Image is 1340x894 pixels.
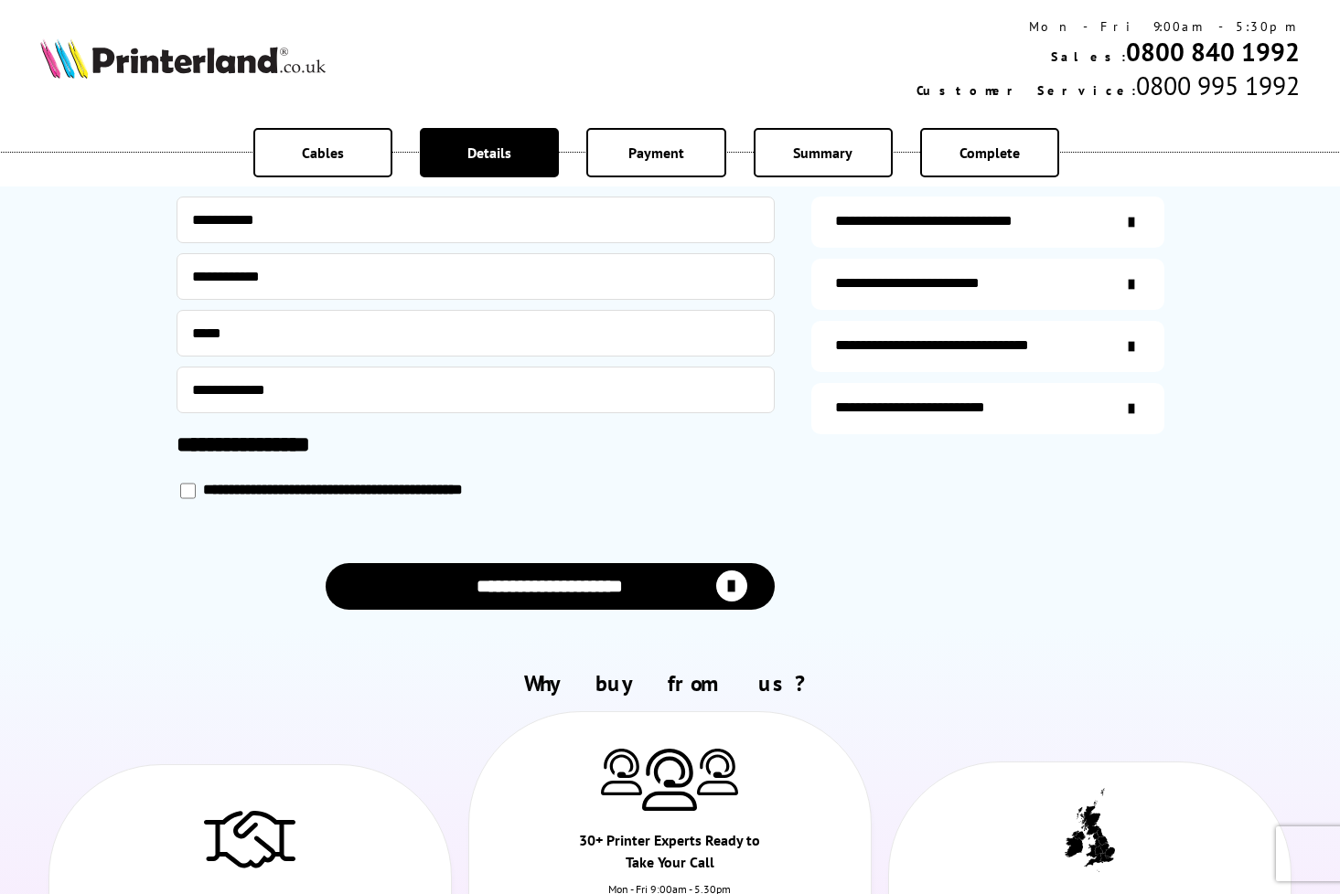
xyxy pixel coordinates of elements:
[793,144,852,162] span: Summary
[204,802,295,875] img: Trusted Service
[467,144,511,162] span: Details
[1126,35,1300,69] a: 0800 840 1992
[642,749,697,812] img: Printer Experts
[917,82,1136,99] span: Customer Service:
[917,18,1300,35] div: Mon - Fri 9:00am - 5:30pm
[811,383,1164,434] a: secure-website
[628,144,684,162] span: Payment
[811,321,1164,372] a: additional-cables
[1051,48,1126,65] span: Sales:
[1136,69,1300,102] span: 0800 995 1992
[601,749,642,795] img: Printer Experts
[811,259,1164,310] a: items-arrive
[959,144,1020,162] span: Complete
[40,38,326,79] img: Printerland Logo
[570,829,770,882] div: 30+ Printer Experts Ready to Take Your Call
[811,197,1164,248] a: additional-ink
[40,669,1300,697] h2: Why buy from us?
[1065,788,1115,872] img: UK tax payer
[697,749,738,795] img: Printer Experts
[302,144,344,162] span: Cables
